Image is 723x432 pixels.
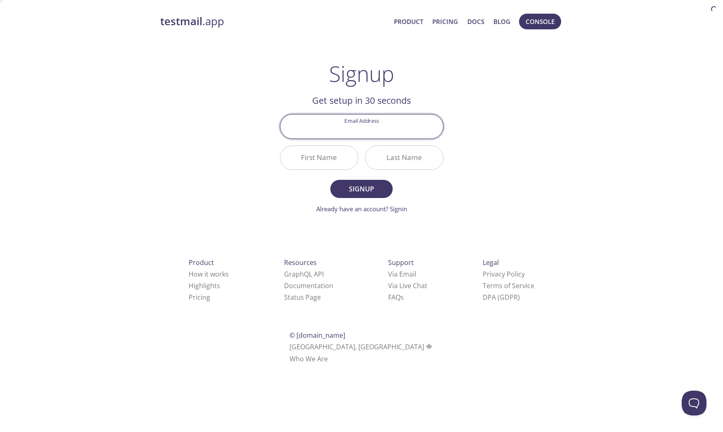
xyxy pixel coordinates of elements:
[284,281,333,290] a: Documentation
[289,354,328,363] a: Who We Are
[432,16,458,27] a: Pricing
[682,391,706,415] iframe: Help Scout Beacon - Open
[388,270,416,279] a: Via Email
[483,270,525,279] a: Privacy Policy
[316,205,407,213] a: Already have an account? Signin
[289,342,434,351] span: [GEOGRAPHIC_DATA], [GEOGRAPHIC_DATA]
[519,14,561,29] button: Console
[483,293,520,302] a: DPA (GDPR)
[280,93,443,107] h2: Get setup in 30 seconds
[526,16,555,27] span: Console
[339,183,383,195] span: Signup
[401,293,404,302] span: s
[493,16,510,27] a: Blog
[388,258,414,267] span: Support
[160,14,388,29] a: testmail.app
[388,293,404,302] a: FAQ
[330,180,392,198] button: Signup
[189,270,229,279] a: How it works
[284,270,324,279] a: GraphQL API
[329,61,394,86] h1: Signup
[289,331,345,340] span: © [DOMAIN_NAME]
[467,16,484,27] a: Docs
[483,258,499,267] span: Legal
[284,258,317,267] span: Resources
[189,258,214,267] span: Product
[189,281,220,290] a: Highlights
[189,293,210,302] a: Pricing
[394,16,423,27] a: Product
[284,293,321,302] a: Status Page
[483,281,534,290] a: Terms of Service
[160,14,202,29] strong: testmail
[388,281,427,290] a: Via Live Chat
